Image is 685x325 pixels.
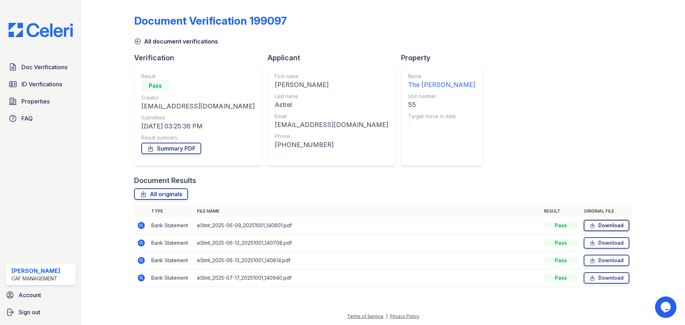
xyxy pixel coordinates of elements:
[141,121,255,131] div: [DATE] 03:25:36 PM
[275,100,388,110] div: Astrel
[275,93,388,100] div: Last name
[134,37,218,46] a: All document verifications
[541,205,581,217] th: Result
[544,222,578,229] div: Pass
[134,188,188,200] a: All originals
[401,53,488,63] div: Property
[141,73,255,80] div: Result
[194,205,541,217] th: File name
[584,237,629,249] a: Download
[544,257,578,264] div: Pass
[408,80,475,90] div: The [PERSON_NAME]
[544,239,578,247] div: Pass
[275,113,388,120] div: Email
[6,111,76,126] a: FAQ
[275,133,388,140] div: Phone
[148,234,194,252] td: Bank Statement
[408,73,475,90] a: Name The [PERSON_NAME]
[11,275,60,282] div: CAF Management
[408,100,475,110] div: 55
[3,305,78,319] a: Sign out
[584,255,629,266] a: Download
[141,134,255,141] div: Result summary
[6,60,76,74] a: Doc Verifications
[11,266,60,275] div: [PERSON_NAME]
[275,140,388,150] div: [PHONE_NUMBER]
[194,217,541,234] td: eStmt_2025-06-09_20251001_140601.pdf
[21,80,62,88] span: ID Verifications
[6,94,76,108] a: Properties
[21,114,33,123] span: FAQ
[134,176,196,186] div: Document Results
[141,80,170,91] div: Pass
[21,97,50,106] span: Properties
[386,314,387,319] div: |
[275,80,388,90] div: [PERSON_NAME]
[584,272,629,284] a: Download
[544,274,578,281] div: Pass
[141,114,255,121] div: Submitted
[148,205,194,217] th: Type
[3,288,78,302] a: Account
[408,120,475,130] div: -
[148,269,194,287] td: Bank Statement
[194,269,541,287] td: eStmt_2025-07-17_20251001_140940.pdf
[408,73,475,80] div: Name
[141,94,255,101] div: Creator
[390,314,419,319] a: Privacy Policy
[275,73,388,80] div: First name
[21,63,67,71] span: Doc Verifications
[347,314,384,319] a: Terms of Service
[581,205,632,217] th: Original file
[134,14,287,27] div: Document Verification 199097
[408,93,475,100] div: Unit number
[141,143,201,154] a: Summary PDF
[134,53,268,63] div: Verification
[148,252,194,269] td: Bank Statement
[3,23,78,37] img: CE_Logo_Blue-a8612792a0a2168367f1c8372b55b34899dd931a85d93a1a3d3e32e68fde9ad4.png
[275,120,388,130] div: [EMAIL_ADDRESS][DOMAIN_NAME]
[194,234,541,252] td: eStmt_2025-06-13_20251001_140708.pdf
[19,308,40,316] span: Sign out
[6,77,76,91] a: ID Verifications
[268,53,401,63] div: Applicant
[19,291,41,299] span: Account
[655,296,678,318] iframe: chat widget
[408,113,475,120] div: Target move in date
[584,220,629,231] a: Download
[194,252,541,269] td: eStmt_2025-06-13_20251001_140814.pdf
[148,217,194,234] td: Bank Statement
[141,101,255,111] div: [EMAIL_ADDRESS][DOMAIN_NAME]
